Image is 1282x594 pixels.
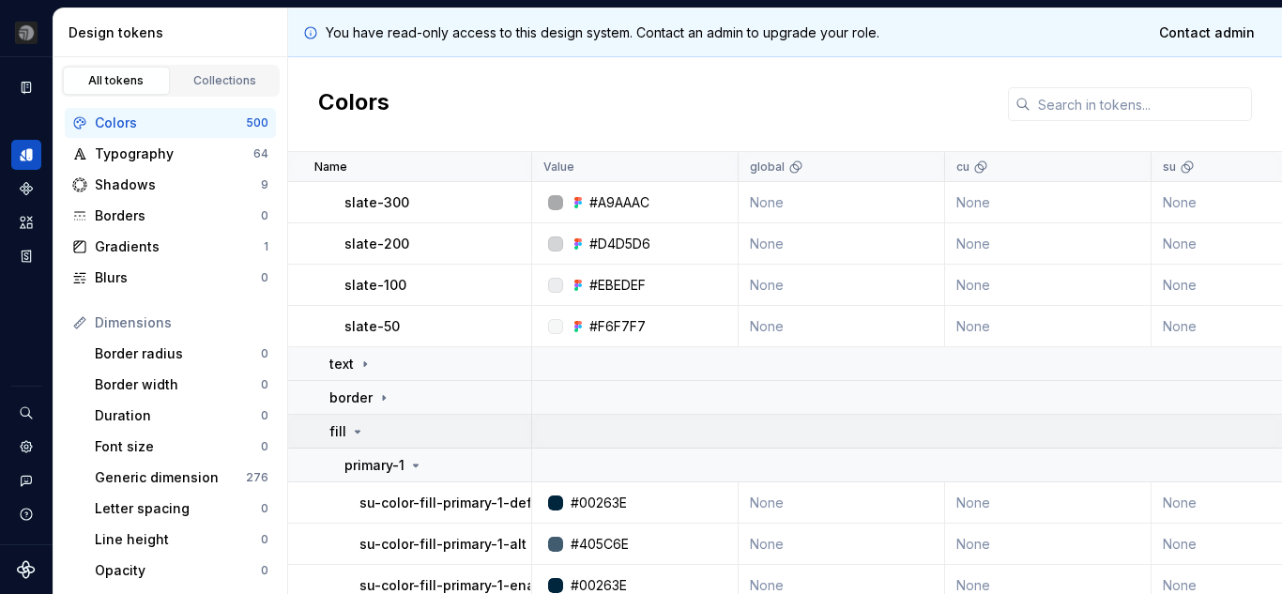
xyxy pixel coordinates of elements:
[95,406,261,425] div: Duration
[945,182,1152,223] td: None
[95,175,261,194] div: Shadows
[261,377,268,392] div: 0
[1159,23,1255,42] span: Contact admin
[95,437,261,456] div: Font size
[956,160,969,175] p: cu
[65,263,276,293] a: Blurs0
[95,468,246,487] div: Generic dimension
[15,22,38,44] img: 3ce36157-9fde-47d2-9eb8-fa8ebb961d3d.png
[261,177,268,192] div: 9
[344,317,400,336] p: slate-50
[87,370,276,400] a: Border width0
[95,530,261,549] div: Line height
[318,87,389,121] h2: Colors
[87,463,276,493] a: Generic dimension276
[261,439,268,454] div: 0
[739,482,945,524] td: None
[739,182,945,223] td: None
[17,560,36,579] svg: Supernova Logo
[739,223,945,265] td: None
[95,375,261,394] div: Border width
[589,235,650,253] div: #D4D5D6
[261,270,268,285] div: 0
[261,346,268,361] div: 0
[261,408,268,423] div: 0
[11,174,41,204] a: Components
[750,160,785,175] p: global
[571,535,629,554] div: #405C6E
[264,239,268,254] div: 1
[11,465,41,495] button: Contact support
[65,108,276,138] a: Colors500
[1163,160,1176,175] p: su
[261,532,268,547] div: 0
[945,524,1152,565] td: None
[95,145,253,163] div: Typography
[69,23,280,42] div: Design tokens
[87,432,276,462] a: Font size0
[87,525,276,555] a: Line height0
[11,72,41,102] a: Documentation
[945,482,1152,524] td: None
[344,193,409,212] p: slate-300
[543,160,574,175] p: Value
[246,470,268,485] div: 276
[95,499,261,518] div: Letter spacing
[95,313,268,332] div: Dimensions
[359,535,527,554] p: su-color-fill-primary-1-alt
[589,317,646,336] div: #F6F7F7
[65,170,276,200] a: Shadows9
[11,140,41,170] a: Design tokens
[1147,16,1267,50] a: Contact admin
[11,432,41,462] a: Settings
[11,241,41,271] a: Storybook stories
[253,146,268,161] div: 64
[739,524,945,565] td: None
[945,265,1152,306] td: None
[589,193,649,212] div: #A9AAAC
[329,355,354,373] p: text
[95,268,261,287] div: Blurs
[87,494,276,524] a: Letter spacing0
[87,339,276,369] a: Border radius0
[326,23,879,42] p: You have read-only access to this design system. Contact an admin to upgrade your role.
[1030,87,1252,121] input: Search in tokens...
[87,556,276,586] a: Opacity0
[344,456,404,475] p: primary-1
[65,232,276,262] a: Gradients1
[178,73,272,88] div: Collections
[261,501,268,516] div: 0
[95,237,264,256] div: Gradients
[344,235,409,253] p: slate-200
[314,160,347,175] p: Name
[261,208,268,223] div: 0
[246,115,268,130] div: 500
[739,306,945,347] td: None
[344,276,406,295] p: slate-100
[329,422,346,441] p: fill
[11,398,41,428] button: Search ⌘K
[945,306,1152,347] td: None
[95,114,246,132] div: Colors
[95,344,261,363] div: Border radius
[11,207,41,237] a: Assets
[65,201,276,231] a: Borders0
[95,561,261,580] div: Opacity
[95,206,261,225] div: Borders
[69,73,163,88] div: All tokens
[359,494,557,512] p: su-color-fill-primary-1-default
[739,265,945,306] td: None
[589,276,646,295] div: #EBEDEF
[945,223,1152,265] td: None
[65,139,276,169] a: Typography64
[87,401,276,431] a: Duration0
